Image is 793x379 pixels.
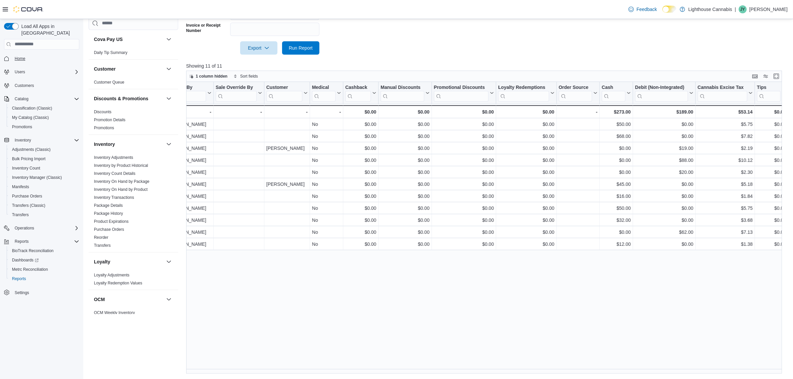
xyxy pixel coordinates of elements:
[1,81,82,90] button: Customers
[94,179,150,184] a: Inventory On Hand by Package
[434,192,494,200] div: $0.00
[7,104,82,113] button: Classification (Classic)
[12,147,51,152] span: Adjustments (Classic)
[345,120,376,128] div: $0.00
[312,84,336,101] div: Medical
[312,204,341,212] div: No
[12,115,49,120] span: My Catalog (Classic)
[434,180,494,188] div: $0.00
[12,54,79,63] span: Home
[757,84,781,91] div: Tips
[498,84,549,91] div: Loyalty Redemptions
[757,84,781,101] div: Tips
[12,248,54,253] span: BioTrack Reconciliation
[757,144,786,152] div: $0.00
[94,155,133,160] a: Inventory Adjustments
[626,3,659,16] a: Feedback
[381,84,424,91] div: Manual Discounts
[498,180,555,188] div: $0.00
[12,156,46,162] span: Bulk Pricing Import
[244,41,273,55] span: Export
[312,168,341,176] div: No
[740,5,745,13] span: JY
[602,132,631,140] div: $68.00
[602,144,631,152] div: $0.00
[94,273,130,277] a: Loyalty Adjustments
[15,239,29,244] span: Reports
[7,154,82,164] button: Bulk Pricing Import
[89,49,178,59] div: Cova Pay US
[94,66,116,72] h3: Customer
[381,204,430,212] div: $0.00
[698,108,753,116] div: $53.14
[266,108,307,116] div: -
[215,84,262,101] button: Sale Override By
[559,84,592,91] div: Order Source
[15,225,34,231] span: Operations
[635,84,688,91] div: Debit (Non-Integrated)
[94,50,128,55] span: Daily Tip Summary
[12,237,31,245] button: Reports
[94,258,110,265] h3: Loyalty
[345,168,376,176] div: $0.00
[168,84,206,91] div: Created By
[602,192,631,200] div: $16.00
[498,192,555,200] div: $0.00
[12,175,62,180] span: Inventory Manager (Classic)
[381,180,430,188] div: $0.00
[635,192,693,200] div: $0.00
[635,132,693,140] div: $0.00
[498,84,555,101] button: Loyalty Redemptions
[9,123,79,131] span: Promotions
[165,295,173,303] button: OCM
[94,296,164,303] button: OCM
[9,174,65,182] a: Inventory Manager (Classic)
[345,192,376,200] div: $0.00
[94,258,164,265] button: Loyalty
[757,108,786,116] div: $0.00
[165,258,173,266] button: Loyalty
[94,36,164,43] button: Cova Pay US
[215,84,256,91] div: Sale Override By
[94,141,115,148] h3: Inventory
[12,136,79,144] span: Inventory
[15,83,34,88] span: Customers
[12,55,28,63] a: Home
[381,144,430,152] div: $0.00
[9,114,52,122] a: My Catalog (Classic)
[434,204,494,212] div: $0.00
[9,247,56,255] a: BioTrack Reconciliation
[94,95,164,102] button: Discounts & Promotions
[498,120,555,128] div: $0.00
[9,164,43,172] a: Inventory Count
[94,243,111,248] a: Transfers
[94,187,148,192] span: Inventory On Hand by Product
[381,108,430,116] div: $0.00
[89,108,178,135] div: Discounts & Promotions
[94,171,136,176] a: Inventory Count Details
[698,84,747,101] div: Cannabis Excise Tax
[168,192,211,200] div: [PERSON_NAME]
[312,156,341,164] div: No
[168,204,211,212] div: [PERSON_NAME]
[345,84,371,101] div: Cashback
[757,192,786,200] div: $0.00
[757,156,786,164] div: $0.00
[636,6,657,13] span: Feedback
[15,138,31,143] span: Inventory
[635,156,693,164] div: $88.00
[602,120,631,128] div: $50.00
[345,84,371,91] div: Cashback
[12,276,26,281] span: Reports
[698,120,753,128] div: $5.75
[12,82,37,90] a: Customers
[94,95,148,102] h3: Discounts & Promotions
[602,168,631,176] div: $0.00
[9,183,79,191] span: Manifests
[7,210,82,219] button: Transfers
[94,296,105,303] h3: OCM
[381,168,430,176] div: $0.00
[168,120,211,128] div: [PERSON_NAME]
